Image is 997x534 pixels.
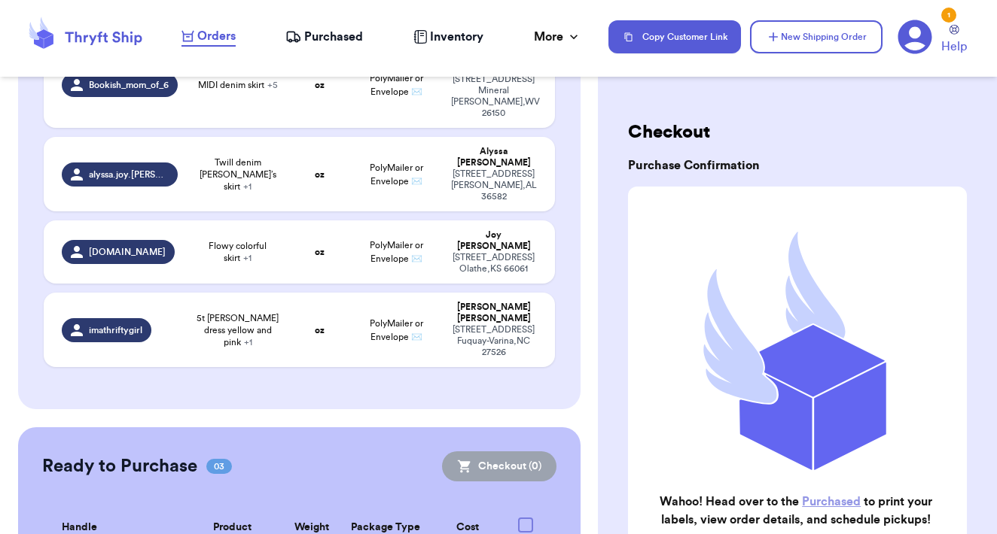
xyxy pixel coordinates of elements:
[197,27,236,45] span: Orders
[413,28,483,46] a: Inventory
[750,20,883,53] button: New Shipping Order
[802,496,861,508] a: Purchased
[451,229,536,252] div: Joy [PERSON_NAME]
[640,493,952,529] h2: Wahoo! Head over to the to print your labels, view order details, and schedule pickups!
[315,170,325,179] strong: oz
[370,319,423,341] span: PolyMailer or Envelope ✉️
[196,156,280,193] span: Twill denim [PERSON_NAME]’s skirt
[243,253,252,262] span: + 1
[628,156,967,174] h3: Purchase Confirmation
[451,302,536,324] div: [PERSON_NAME] [PERSON_NAME]
[370,163,423,186] span: PolyMailer or Envelope ✉️
[285,28,363,46] a: Purchased
[898,20,932,54] a: 1
[267,80,278,90] span: + 5
[181,27,236,47] a: Orders
[608,20,741,53] button: Copy Customer Link
[451,252,536,275] div: [STREET_ADDRESS] Olathe , KS 66061
[451,74,536,119] div: [STREET_ADDRESS] Mineral [PERSON_NAME] , WV 26150
[941,8,956,23] div: 1
[941,38,967,56] span: Help
[196,312,280,348] span: 5t [PERSON_NAME] dress yellow and pink
[198,79,278,91] span: MIDI denim skirt
[89,79,169,91] span: Bookish_mom_of_6
[315,80,325,90] strong: oz
[451,168,536,202] div: [STREET_ADDRESS] [PERSON_NAME] , AL 36582
[315,247,325,256] strong: oz
[89,246,166,258] span: [DOMAIN_NAME]
[196,240,280,264] span: Flowy colorful skirt
[42,454,197,478] h2: Ready to Purchase
[370,241,423,263] span: PolyMailer or Envelope ✉️
[430,28,483,46] span: Inventory
[243,182,252,191] span: + 1
[451,324,536,358] div: [STREET_ADDRESS] Fuquay-Varina , NC 27526
[89,168,169,181] span: alyssa.joy.[PERSON_NAME]
[304,28,363,46] span: Purchased
[442,451,556,481] button: Checkout (0)
[206,459,232,474] span: 03
[89,324,142,336] span: imathriftygirl
[941,25,967,56] a: Help
[628,120,967,144] h2: Checkout
[244,338,252,347] span: + 1
[451,146,536,168] div: Alyssa [PERSON_NAME]
[534,28,581,46] div: More
[315,326,325,335] strong: oz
